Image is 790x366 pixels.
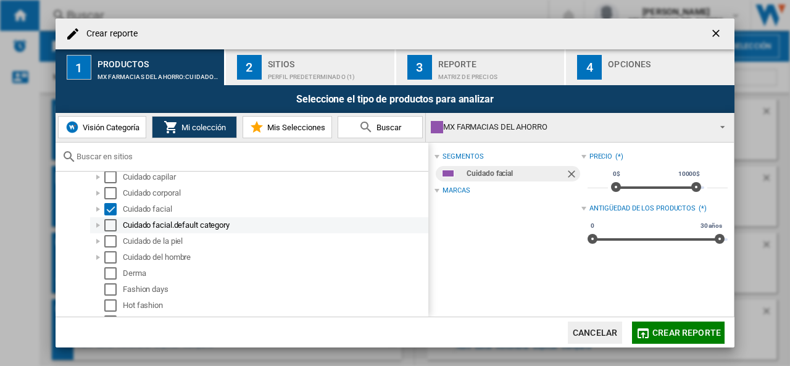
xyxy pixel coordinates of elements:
div: 1 [67,55,91,80]
div: Seleccione el tipo de productos para analizar [56,85,734,113]
span: Mis Selecciones [264,123,325,132]
md-checkbox: Select [104,203,123,215]
div: Antigüedad de los productos [589,204,696,214]
div: Cuidado facial [467,166,565,181]
button: 1 Productos MX FARMACIAS DEL AHORRO:Cuidado facial [56,49,225,85]
span: Visión Categoría [80,123,139,132]
div: Matriz de precios [438,67,560,80]
span: 30 años [699,221,724,231]
span: Crear reporte [652,328,721,338]
div: 4 [577,55,602,80]
div: Marcas [443,186,470,196]
span: Buscar [373,123,401,132]
button: 3 Reporte Matriz de precios [396,49,566,85]
div: Cuidado del hombre [123,251,426,264]
div: Cuidado de la piel [123,235,426,247]
span: 10000$ [676,169,702,179]
span: Mi colección [178,123,226,132]
div: Sitios [268,54,389,67]
div: Derma [123,267,426,280]
div: Cuidado facial [123,203,426,215]
div: 3 [407,55,432,80]
button: Mis Selecciones [243,116,332,138]
div: Hot fashion [123,299,426,312]
div: Reporte [438,54,560,67]
md-checkbox: Select [104,251,123,264]
button: 4 Opciones [566,49,734,85]
div: Productos [98,54,219,67]
button: Visión Categoría [58,116,146,138]
ng-md-icon: Quitar [565,168,580,183]
div: MX FARMACIAS DEL AHORRO [431,119,709,136]
span: 0$ [611,169,622,179]
div: Fashion days [123,283,426,296]
div: MX FARMACIAS DEL AHORRO:Cuidado facial [98,67,219,80]
button: Crear reporte [632,322,725,344]
md-checkbox: Select [104,187,123,199]
ng-md-icon: getI18NText('BUTTONS.CLOSE_DIALOG') [710,27,725,42]
div: Opciones [608,54,730,67]
md-checkbox: Select [104,283,123,296]
div: Precio [589,152,612,162]
img: wiser-icon-blue.png [65,120,80,135]
button: 2 Sitios Perfil predeterminado (1) [226,49,396,85]
div: Cuidado capilar [123,171,426,183]
md-checkbox: Select [104,235,123,247]
div: Perfil predeterminado (1) [268,67,389,80]
div: Cuidado corporal [123,187,426,199]
md-checkbox: Select [104,219,123,231]
md-checkbox: Select [104,299,123,312]
md-checkbox: Select [104,315,123,328]
md-checkbox: Select [104,171,123,183]
span: 0 [589,221,596,231]
input: Buscar en sitios [77,152,422,161]
md-checkbox: Select [104,267,123,280]
div: segmentos [443,152,483,162]
div: Cuidado facial.default category [123,219,426,231]
button: getI18NText('BUTTONS.CLOSE_DIALOG') [705,22,730,46]
button: Mi colección [152,116,237,138]
div: 2 [237,55,262,80]
button: Cancelar [568,322,622,344]
h4: Crear reporte [80,28,138,40]
div: Kits & packs [123,315,426,328]
button: Buscar [338,116,423,138]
